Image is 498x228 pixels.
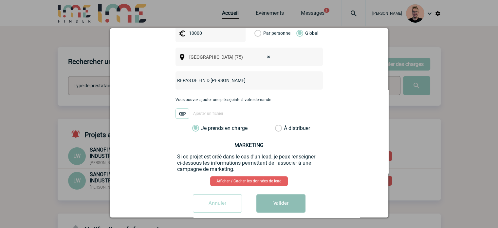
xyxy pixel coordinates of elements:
a: Afficher / Cacher les données de lead [210,176,288,186]
span: Ajouter un fichier [193,112,223,116]
input: Nom de l'événement [175,76,305,85]
p: Vous pouvez ajouter une pièce jointe à votre demande [175,97,323,102]
h3: MARKETING [177,142,321,148]
label: À distribuer [275,125,282,132]
p: Si ce projet est créé dans le cas d'un lead, je peux renseigner ci-dessous les informations perme... [177,154,321,172]
label: Je prends en charge [192,125,203,132]
span: Paris (75) [187,52,277,62]
button: Valider [256,194,305,213]
input: Annuler [193,194,242,213]
input: Budget HT [187,29,232,37]
label: Par personne [254,24,262,42]
span: × [267,52,270,62]
label: Global [296,24,301,42]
